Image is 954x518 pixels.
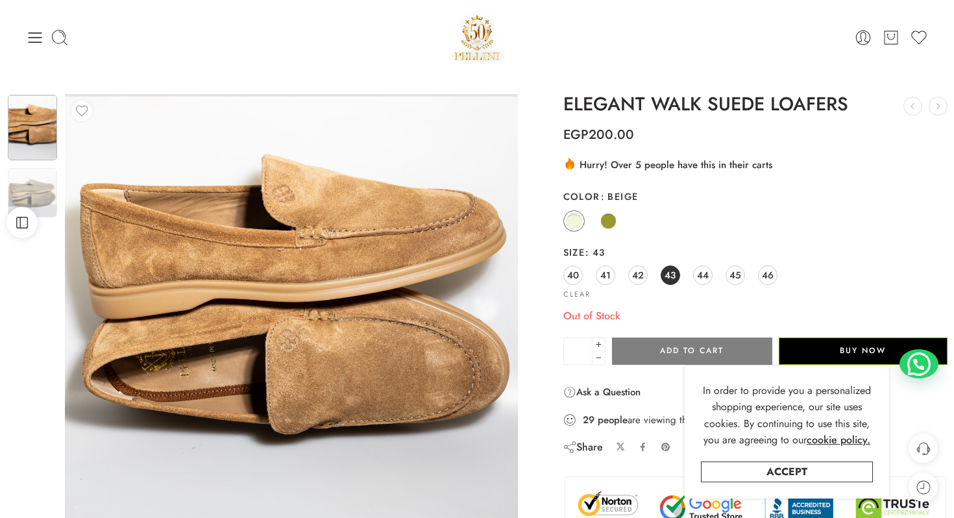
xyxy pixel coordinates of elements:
span: 46 [762,266,774,284]
bdi: 200.00 [563,125,634,144]
img: Artboard 2-17 [8,95,57,160]
input: Product quantity [563,338,593,365]
a: 45 [726,265,745,285]
button: Buy Now [779,338,948,365]
p: Out of Stock [563,308,948,325]
div: are viewing this right now [563,413,948,427]
div: Share [563,440,603,454]
a: 42 [628,265,648,285]
img: Pellini [449,10,505,65]
a: cookie policy. [807,432,870,449]
span: 44 [697,266,709,284]
label: Size [563,246,948,259]
span: 42 [632,266,644,284]
a: 41 [596,265,615,285]
a: 40 [563,265,583,285]
span: 40 [567,266,579,284]
a: Share on Facebook [638,442,648,452]
a: Cart [882,29,900,47]
img: Artboard 2-17 [8,168,57,217]
a: Pin on Pinterest [661,442,671,452]
a: Accept [701,462,873,482]
span: EGP [563,125,589,144]
a: Ask a Question [563,384,641,400]
span: In order to provide you a personalized shopping experience, our site uses cookies. By continuing ... [703,383,871,448]
a: Pellini - [449,10,505,65]
a: Wishlist [910,29,928,47]
a: Login / Register [854,29,872,47]
label: Color [563,190,948,203]
h1: ELEGANT WALK SUEDE LOAFERS [563,94,948,115]
div: Hurry! Over 5 people have this in their carts [563,156,948,172]
a: 44 [693,265,713,285]
span: 43 [665,266,676,284]
a: Email to your friends [684,441,695,452]
a: Share on X [616,442,626,452]
span: Beige [600,190,639,203]
span: 41 [600,266,611,284]
strong: people [598,413,628,426]
button: Add to cart [612,338,772,365]
a: 46 [758,265,777,285]
a: 43 [661,265,680,285]
a: Clear options [563,291,591,298]
span: 45 [729,266,741,284]
strong: 29 [583,413,594,426]
span: 43 [585,245,605,259]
